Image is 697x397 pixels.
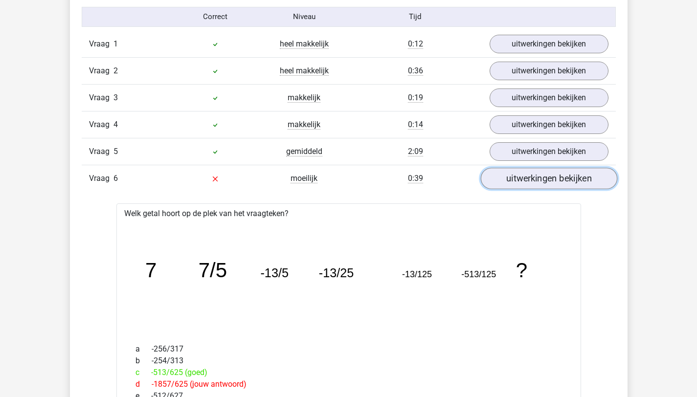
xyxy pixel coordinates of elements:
span: 0:14 [408,120,423,130]
span: 0:39 [408,174,423,183]
span: 2:09 [408,147,423,156]
tspan: 7 [145,259,157,282]
span: Vraag [89,38,113,50]
tspan: ? [517,259,528,282]
div: -1857/625 (jouw antwoord) [128,378,569,390]
span: 5 [113,147,118,156]
span: heel makkelijk [280,66,329,76]
span: 1 [113,39,118,48]
span: d [135,378,152,390]
a: uitwerkingen bekijken [490,88,608,107]
a: uitwerkingen bekijken [490,35,608,53]
div: Niveau [260,11,349,22]
a: uitwerkingen bekijken [490,115,608,134]
span: c [135,367,151,378]
tspan: -13/25 [319,266,354,280]
span: moeilijk [291,174,317,183]
span: 0:19 [408,93,423,103]
span: makkelijk [288,93,320,103]
div: Tijd [348,11,482,22]
div: -254/313 [128,355,569,367]
div: Correct [171,11,260,22]
a: uitwerkingen bekijken [490,62,608,80]
span: 6 [113,174,118,183]
tspan: -13/125 [403,270,432,280]
span: heel makkelijk [280,39,329,49]
a: uitwerkingen bekijken [480,168,617,189]
span: gemiddeld [286,147,322,156]
span: a [135,343,152,355]
span: 0:12 [408,39,423,49]
tspan: -513/125 [462,270,496,280]
span: 3 [113,93,118,102]
span: b [135,355,152,367]
div: -256/317 [128,343,569,355]
span: makkelijk [288,120,320,130]
span: Vraag [89,92,113,104]
tspan: 7/5 [199,259,227,282]
span: Vraag [89,65,113,77]
span: Vraag [89,119,113,131]
span: Vraag [89,146,113,157]
span: 4 [113,120,118,129]
tspan: -13/5 [261,266,289,280]
span: 2 [113,66,118,75]
a: uitwerkingen bekijken [490,142,608,161]
div: -513/625 (goed) [128,367,569,378]
span: Vraag [89,173,113,184]
span: 0:36 [408,66,423,76]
